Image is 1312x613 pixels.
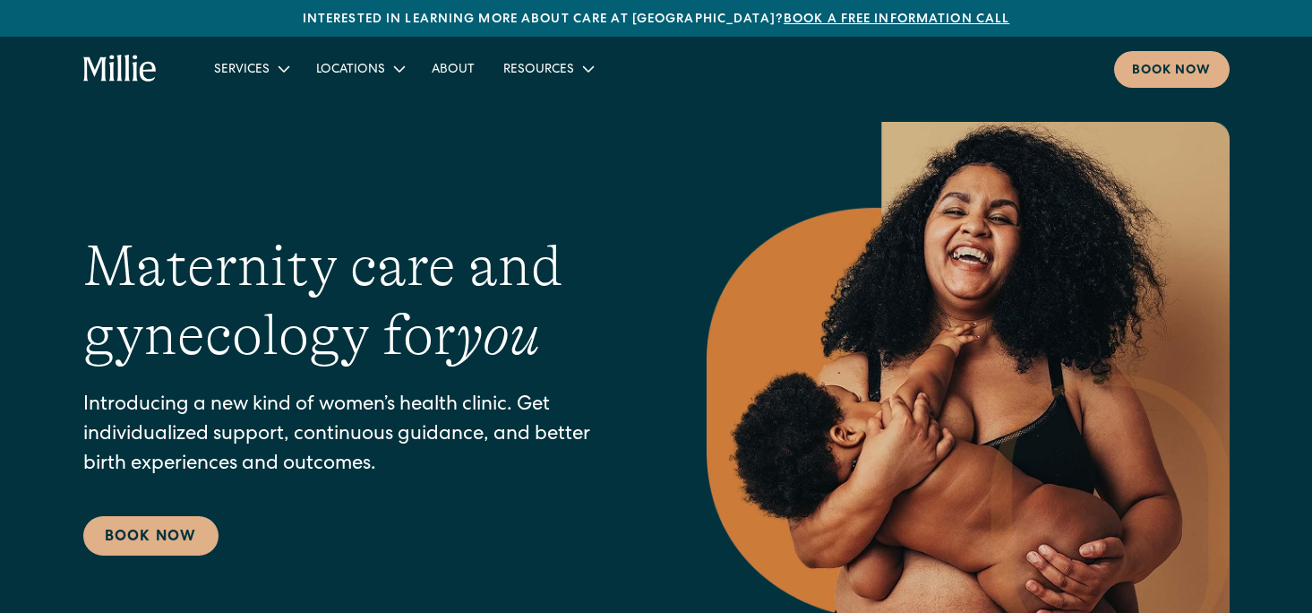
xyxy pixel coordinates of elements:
em: you [456,303,540,367]
div: Book now [1132,62,1212,81]
a: home [83,55,158,83]
a: Book a free information call [784,13,1009,26]
div: Resources [503,61,574,80]
a: Book now [1114,51,1230,88]
div: Services [214,61,270,80]
div: Resources [489,54,606,83]
div: Locations [302,54,417,83]
a: About [417,54,489,83]
h1: Maternity care and gynecology for [83,232,635,370]
div: Services [200,54,302,83]
p: Introducing a new kind of women’s health clinic. Get individualized support, continuous guidance,... [83,392,635,480]
div: Locations [316,61,385,80]
a: Book Now [83,516,219,556]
